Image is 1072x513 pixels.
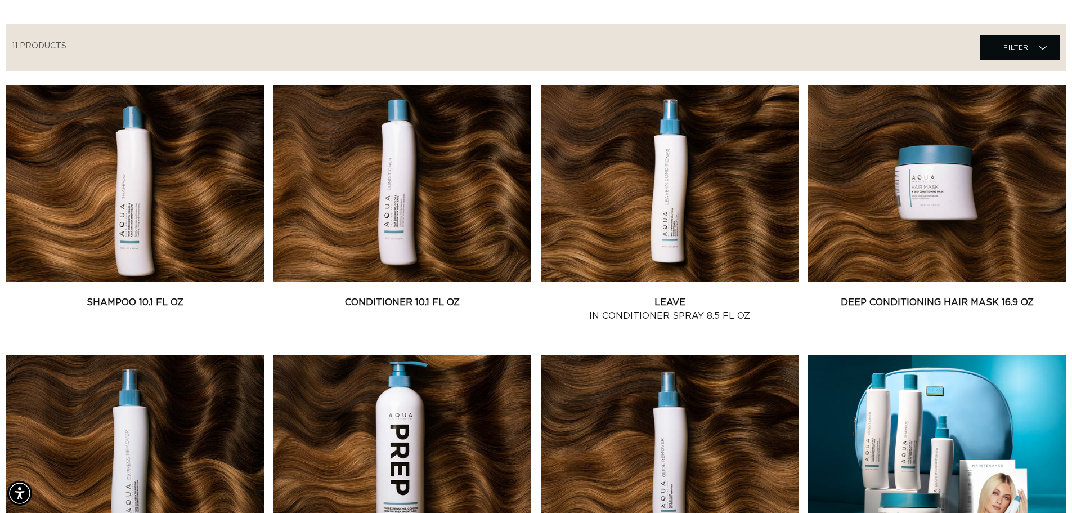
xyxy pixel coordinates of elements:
summary: Filter [980,35,1060,60]
a: Deep Conditioning Hair Mask 16.9 oz [808,296,1066,309]
span: Filter [1003,37,1029,58]
iframe: Chat Widget [1016,459,1072,513]
a: Shampoo 10.1 fl oz [6,296,264,309]
a: Leave In Conditioner Spray 8.5 fl oz [541,296,799,323]
div: Accessibility Menu [7,481,32,506]
span: 11 products [12,42,66,50]
a: Conditioner 10.1 fl oz [273,296,531,309]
